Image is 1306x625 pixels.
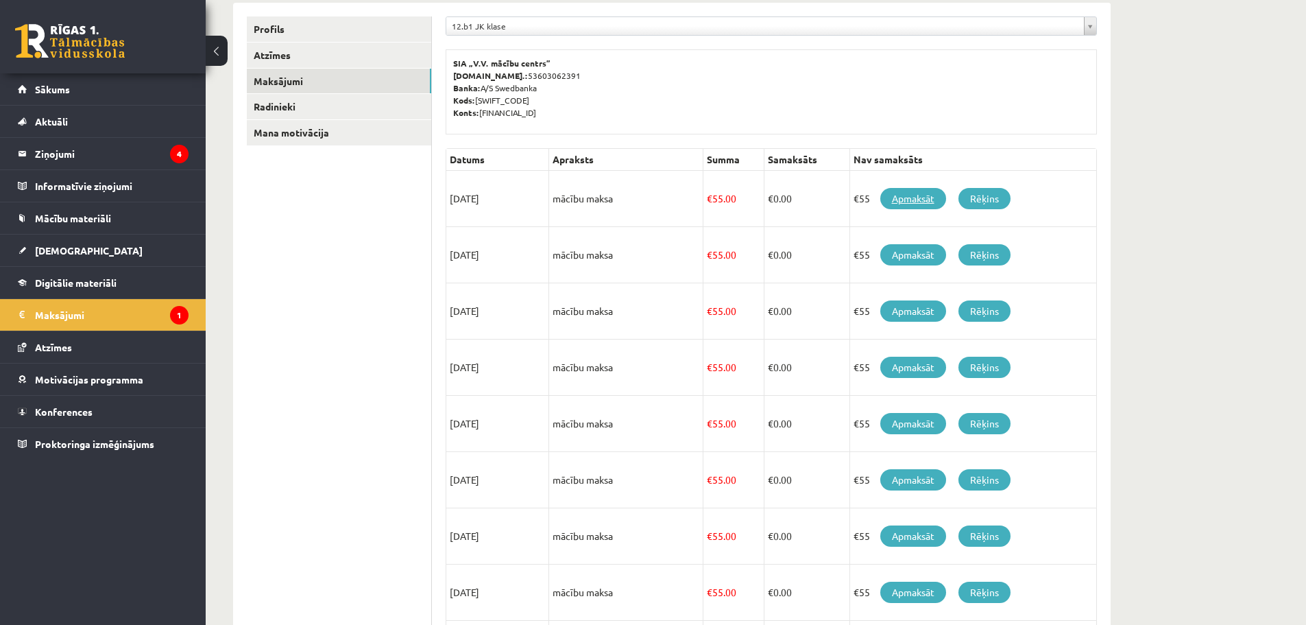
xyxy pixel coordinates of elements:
a: Apmaksāt [880,469,946,491]
td: 0.00 [764,283,849,340]
a: Apmaksāt [880,244,946,266]
td: mācību maksa [549,452,703,508]
td: 0.00 [764,396,849,452]
td: €55 [849,227,1096,283]
th: Apraksts [549,149,703,171]
td: [DATE] [446,283,549,340]
a: Rēķins [958,526,1011,547]
th: Datums [446,149,549,171]
a: Apmaksāt [880,582,946,603]
td: [DATE] [446,508,549,565]
span: € [768,586,773,598]
th: Summa [703,149,764,171]
a: Apmaksāt [880,413,946,434]
td: 0.00 [764,508,849,565]
a: Mana motivācija [247,120,431,145]
td: €55 [849,452,1096,508]
span: 12.b1 JK klase [452,17,1078,35]
span: Proktoringa izmēģinājums [35,438,154,450]
b: Konts: [453,107,479,118]
td: [DATE] [446,452,549,508]
td: €55 [849,340,1096,396]
a: Atzīmes [247,43,431,68]
span: [DEMOGRAPHIC_DATA] [35,244,143,257]
i: 4 [170,145,189,163]
td: €55 [849,283,1096,340]
span: € [768,473,773,486]
span: Digitālie materiāli [35,276,117,289]
span: € [768,530,773,542]
span: € [768,192,773,204]
a: Rēķins [958,469,1011,491]
b: Kods: [453,95,475,106]
td: mācību maksa [549,565,703,621]
span: Motivācijas programma [35,373,143,386]
a: Motivācijas programma [18,364,189,395]
td: 0.00 [764,565,849,621]
span: € [707,417,712,429]
a: Rēķins [958,188,1011,209]
td: [DATE] [446,565,549,621]
a: Maksājumi1 [18,299,189,331]
td: mācību maksa [549,396,703,452]
td: mācību maksa [549,508,703,565]
td: €55 [849,565,1096,621]
td: €55 [849,508,1096,565]
td: 55.00 [703,171,764,227]
a: Rēķins [958,300,1011,322]
span: € [707,530,712,542]
a: Digitālie materiāli [18,267,189,298]
i: 1 [170,306,189,325]
td: 55.00 [703,565,764,621]
td: 55.00 [703,508,764,565]
span: € [768,361,773,373]
td: mācību maksa [549,340,703,396]
span: Mācību materiāli [35,212,111,224]
a: Aktuāli [18,106,189,137]
p: 53603062391 A/S Swedbanka [SWIFT_CODE] [FINANCIAL_ID] [453,57,1089,119]
span: Sākums [35,83,70,95]
a: Sākums [18,73,189,105]
td: [DATE] [446,227,549,283]
span: € [768,305,773,317]
span: € [707,586,712,598]
a: Radinieki [247,94,431,119]
b: Banka: [453,82,481,93]
a: [DEMOGRAPHIC_DATA] [18,235,189,266]
a: Rēķins [958,244,1011,266]
td: 55.00 [703,227,764,283]
span: € [707,192,712,204]
a: Apmaksāt [880,357,946,378]
td: 0.00 [764,227,849,283]
span: Aktuāli [35,115,68,128]
a: Mācību materiāli [18,202,189,234]
a: Apmaksāt [880,188,946,209]
td: 55.00 [703,452,764,508]
a: Informatīvie ziņojumi [18,170,189,202]
a: Ziņojumi4 [18,138,189,169]
span: Atzīmes [35,341,72,353]
b: SIA „V.V. mācību centrs” [453,58,551,69]
legend: Maksājumi [35,299,189,331]
span: € [768,417,773,429]
a: Apmaksāt [880,526,946,547]
span: € [707,361,712,373]
td: 55.00 [703,283,764,340]
td: 55.00 [703,340,764,396]
td: [DATE] [446,396,549,452]
a: Rēķins [958,357,1011,378]
td: 0.00 [764,171,849,227]
td: mācību maksa [549,283,703,340]
a: 12.b1 JK klase [446,17,1096,35]
th: Samaksāts [764,149,849,171]
td: [DATE] [446,340,549,396]
legend: Ziņojumi [35,138,189,169]
td: €55 [849,171,1096,227]
span: € [707,305,712,317]
a: Maksājumi [247,69,431,94]
a: Konferences [18,396,189,427]
b: [DOMAIN_NAME].: [453,70,528,81]
td: mācību maksa [549,171,703,227]
a: Atzīmes [18,331,189,363]
a: Proktoringa izmēģinājums [18,428,189,460]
